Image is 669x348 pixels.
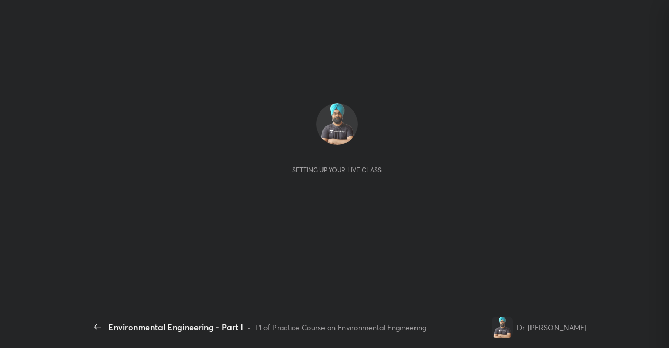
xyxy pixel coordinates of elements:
[247,322,251,333] div: •
[292,166,382,174] div: Setting up your live class
[108,321,243,333] div: Environmental Engineering - Part I
[316,103,358,145] img: 9d3c740ecb1b4446abd3172a233dfc7b.png
[492,317,513,338] img: 9d3c740ecb1b4446abd3172a233dfc7b.png
[255,322,426,333] div: L1 of Practice Course on Environmental Engineering
[517,322,586,333] div: Dr. [PERSON_NAME]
